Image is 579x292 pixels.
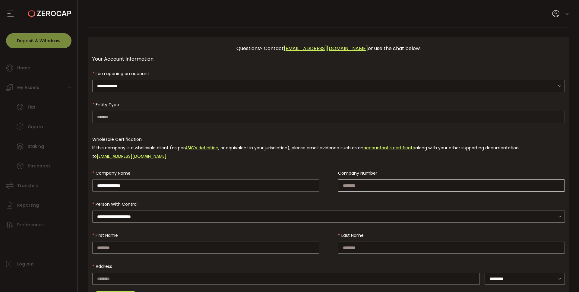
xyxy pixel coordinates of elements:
[28,103,36,112] span: Fiat
[17,83,39,92] span: My Assets
[28,122,43,131] span: Crypto
[17,39,61,43] span: Deposit & Withdraw
[17,260,34,268] span: Log out
[17,64,30,72] span: Home
[363,145,415,151] a: accountant's certificate
[6,33,71,48] button: Deposit & Withdraw
[284,45,368,52] a: [EMAIL_ADDRESS][DOMAIN_NAME]
[97,153,166,159] a: [EMAIL_ADDRESS][DOMAIN_NAME]
[185,145,218,151] a: ASIC's definition
[92,135,565,160] div: Wholesale Certification If this company is a wholesale client (as per , or equivalent in your jur...
[17,181,39,190] span: Transfers
[17,201,39,210] span: Reporting
[92,55,565,63] div: Your Account Information
[92,42,565,55] div: Questions? Contact or use the chat below.
[28,142,44,151] span: Staking
[28,162,51,170] span: Structures
[17,221,44,229] span: Preferences
[92,263,116,269] label: Address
